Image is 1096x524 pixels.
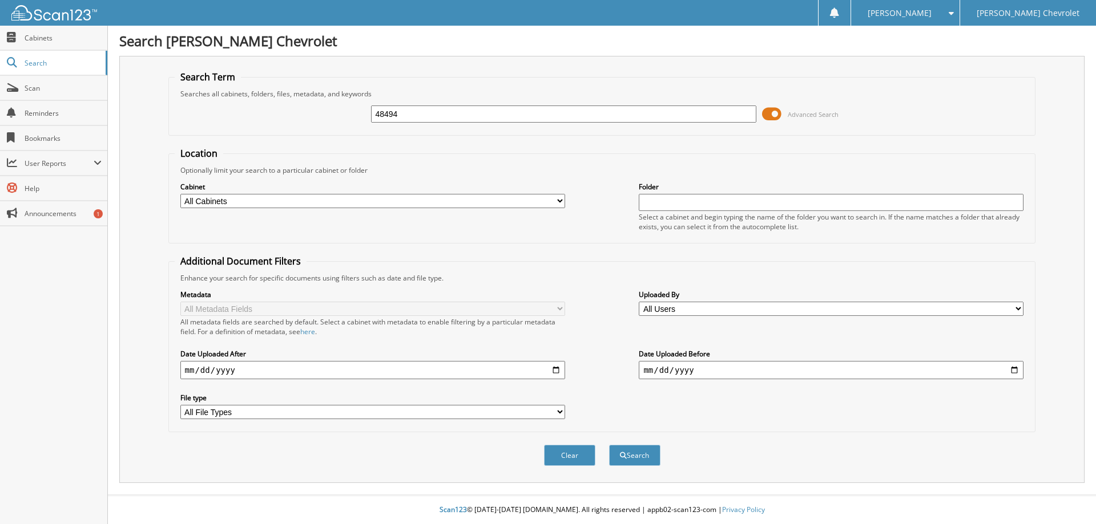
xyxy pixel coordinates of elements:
span: Announcements [25,209,102,218]
span: Cabinets [25,33,102,43]
legend: Location [175,147,223,160]
img: scan123-logo-white.svg [11,5,97,21]
legend: Search Term [175,71,241,83]
span: Help [25,184,102,193]
button: Clear [544,445,595,466]
div: Select a cabinet and begin typing the name of the folder you want to search in. If the name match... [639,212,1024,231]
label: Date Uploaded After [180,349,565,359]
div: Searches all cabinets, folders, files, metadata, and keywords [175,89,1030,99]
label: Date Uploaded Before [639,349,1024,359]
input: end [639,361,1024,379]
span: Reminders [25,108,102,118]
label: Metadata [180,290,565,299]
button: Search [609,445,660,466]
div: Enhance your search for specific documents using filters such as date and file type. [175,273,1030,283]
span: Bookmarks [25,133,102,143]
label: File type [180,393,565,403]
span: Search [25,58,100,68]
legend: Additional Document Filters [175,255,307,267]
a: here [300,327,315,336]
div: All metadata fields are searched by default. Select a cabinet with metadata to enable filtering b... [180,317,565,336]
span: [PERSON_NAME] [868,10,932,17]
div: 1 [94,209,103,218]
div: Optionally limit your search to a particular cabinet or folder [175,165,1030,175]
label: Uploaded By [639,290,1024,299]
span: [PERSON_NAME] Chevrolet [977,10,1079,17]
h1: Search [PERSON_NAME] Chevrolet [119,31,1085,50]
div: © [DATE]-[DATE] [DOMAIN_NAME]. All rights reserved | appb02-scan123-com | [108,496,1096,524]
span: Advanced Search [788,110,839,119]
input: start [180,361,565,379]
span: Scan123 [440,505,467,514]
label: Cabinet [180,182,565,192]
label: Folder [639,182,1024,192]
a: Privacy Policy [722,505,765,514]
span: User Reports [25,159,94,168]
span: Scan [25,83,102,93]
